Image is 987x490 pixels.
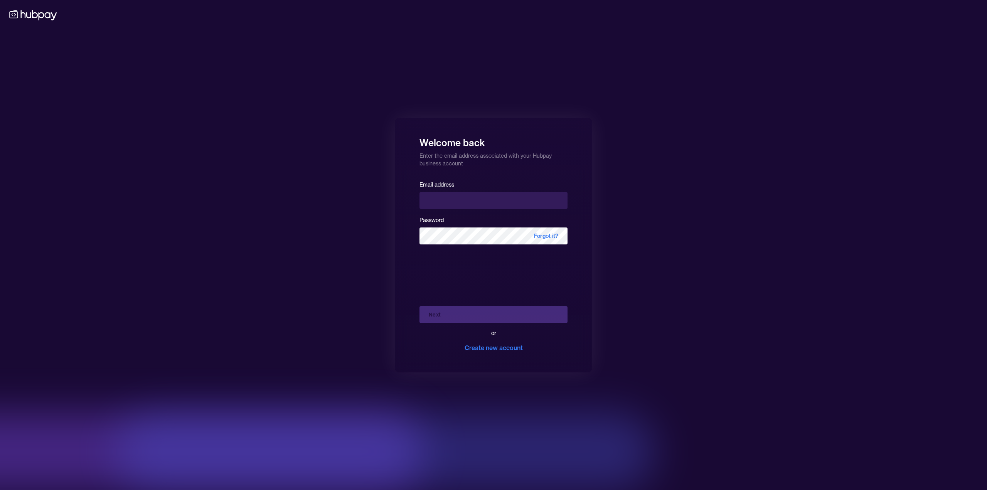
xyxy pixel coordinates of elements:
[419,149,568,167] p: Enter the email address associated with your Hubpay business account
[491,329,496,337] div: or
[419,217,444,224] label: Password
[465,343,523,352] div: Create new account
[419,181,454,188] label: Email address
[419,132,568,149] h1: Welcome back
[525,227,568,244] span: Forgot it?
